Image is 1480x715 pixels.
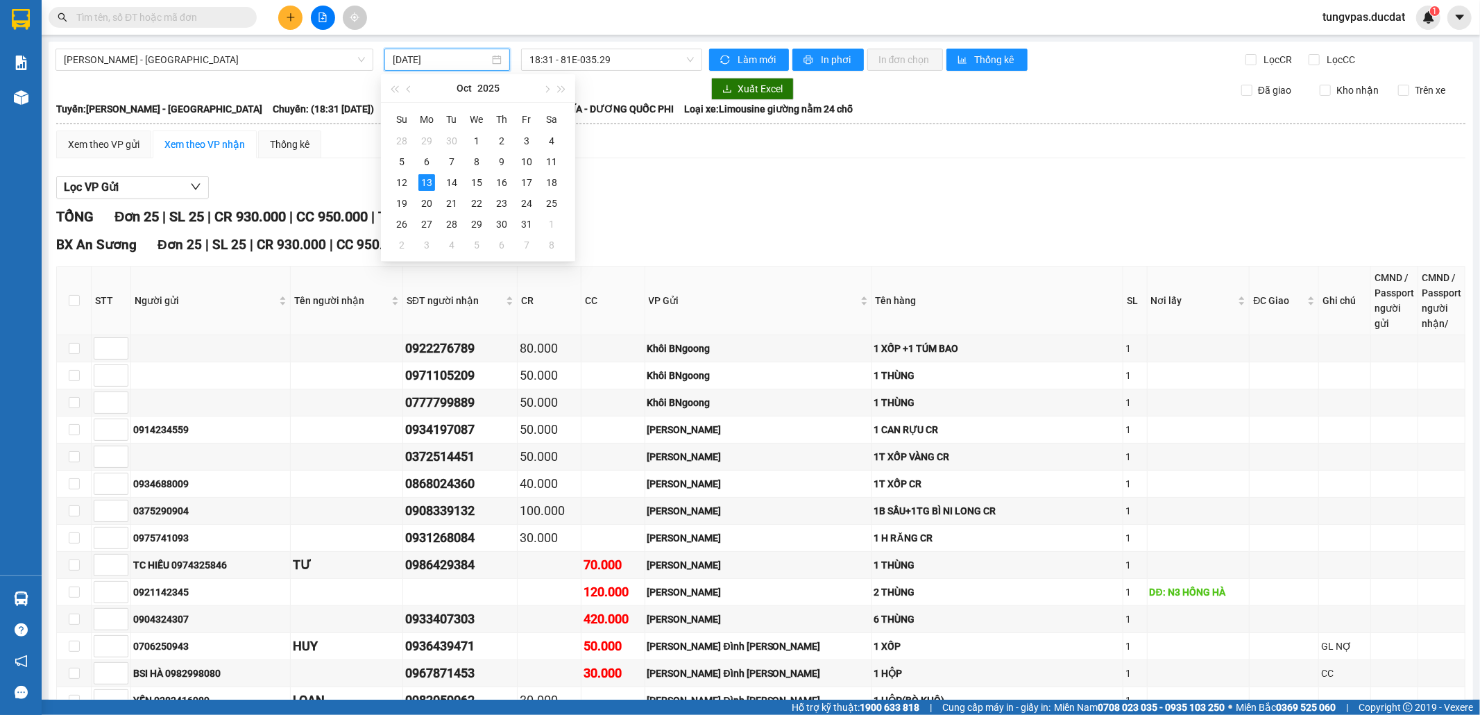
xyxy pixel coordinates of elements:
[393,133,410,149] div: 28
[133,693,288,708] div: YẾN 0383416989
[190,181,201,192] span: down
[393,195,410,212] div: 19
[645,660,872,687] td: Phan Đình Phùng
[645,417,872,444] td: Lê Đại Hành
[493,153,510,170] div: 9
[468,133,485,149] div: 1
[711,78,794,100] button: downloadXuất Excel
[539,193,564,214] td: 2025-10-25
[64,178,119,196] span: Lọc VP Gửi
[405,528,516,548] div: 0931268084
[514,108,539,131] th: Fr
[162,208,166,225] span: |
[1125,395,1144,410] div: 1
[114,208,159,225] span: Đơn 25
[647,449,869,464] div: [PERSON_NAME]
[720,55,732,66] span: sync
[403,444,518,471] td: 0372514451
[15,655,28,668] span: notification
[518,216,535,233] div: 31
[874,639,1121,654] div: 1 XỐP
[439,108,464,131] th: Tu
[872,267,1124,335] th: Tên hàng
[647,368,869,383] div: Khôi BNgoong
[1125,557,1144,573] div: 1
[1253,293,1304,308] span: ĐC Giao
[867,49,943,71] button: In đơn chọn
[493,195,510,212] div: 23
[539,235,564,255] td: 2025-11-08
[647,341,869,356] div: Khôi BNgoong
[874,395,1121,410] div: 1 THÙNG
[68,137,139,152] div: Xem theo VP gửi
[518,174,535,191] div: 17
[1125,693,1144,708] div: 1
[543,174,560,191] div: 18
[647,422,869,437] div: [PERSON_NAME]
[489,193,514,214] td: 2025-10-23
[289,208,293,225] span: |
[514,193,539,214] td: 2025-10-24
[722,84,732,95] span: download
[12,9,30,30] img: logo-vxr
[205,237,209,253] span: |
[15,623,28,637] span: question-circle
[443,153,460,170] div: 7
[489,151,514,172] td: 2025-10-09
[709,49,789,71] button: syncLàm mới
[539,214,564,235] td: 2025-11-01
[164,137,245,152] div: Xem theo VP nhận
[133,584,288,600] div: 0921142345
[389,131,414,151] td: 2025-09-28
[1125,476,1144,491] div: 1
[477,74,500,102] button: 2025
[133,422,288,437] div: 0914234559
[1276,702,1336,713] strong: 0369 525 060
[520,501,579,521] div: 100.000
[414,108,439,131] th: Mo
[133,476,288,491] div: 0934688009
[439,235,464,255] td: 2025-11-04
[1454,11,1466,24] span: caret-down
[389,172,414,193] td: 2025-10-12
[405,474,516,494] div: 0868024360
[1125,422,1144,437] div: 1
[403,335,518,362] td: 0922276789
[403,552,518,579] td: 0986429384
[468,237,485,253] div: 5
[543,133,560,149] div: 4
[403,498,518,525] td: 0908339132
[15,686,28,699] span: message
[874,476,1121,491] div: 1T XỐP CR
[1321,666,1368,681] div: CC
[1125,639,1144,654] div: 1
[1331,83,1384,98] span: Kho nhận
[414,131,439,151] td: 2025-09-29
[133,612,288,627] div: 0904324307
[403,471,518,498] td: 0868024360
[874,368,1121,383] div: 1 THÙNG
[418,153,435,170] div: 6
[169,208,204,225] span: SL 25
[393,52,489,67] input: 13/10/2025
[350,12,359,22] span: aim
[520,339,579,358] div: 80.000
[493,237,510,253] div: 6
[133,666,288,681] div: BSI HÀ 0982998080
[518,133,535,149] div: 3
[821,52,853,67] span: In phơi
[489,131,514,151] td: 2025-10-02
[464,151,489,172] td: 2025-10-08
[389,235,414,255] td: 2025-11-02
[443,195,460,212] div: 21
[645,362,872,389] td: Khôi BNgoong
[405,664,516,683] div: 0967871453
[489,235,514,255] td: 2025-11-06
[1125,530,1144,546] div: 1
[493,216,510,233] div: 30
[418,195,435,212] div: 20
[403,633,518,660] td: 0936439471
[58,12,67,22] span: search
[207,208,211,225] span: |
[418,237,435,253] div: 3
